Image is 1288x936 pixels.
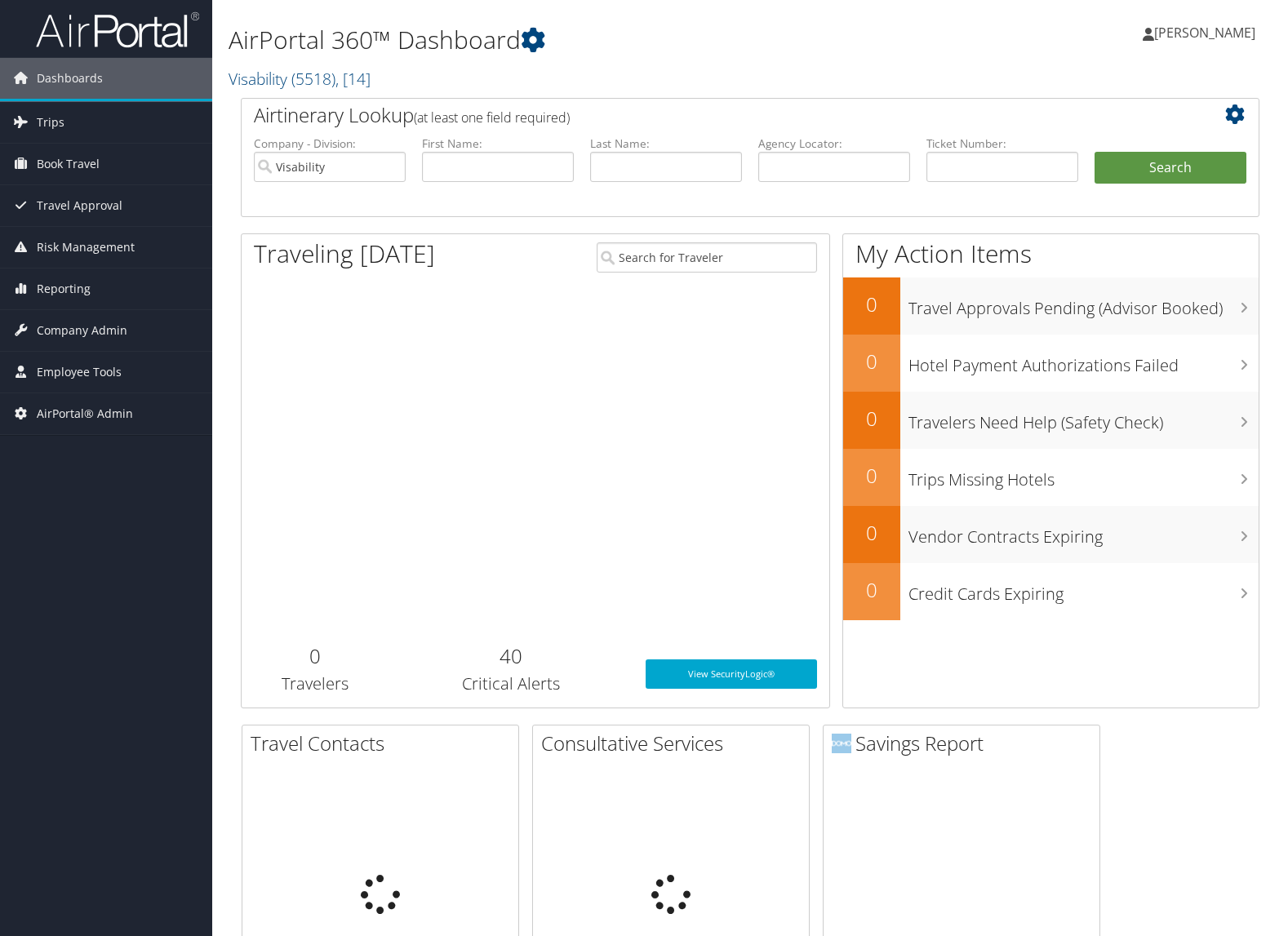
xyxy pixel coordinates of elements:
h2: 0 [254,642,376,670]
h2: 0 [843,576,900,604]
h3: Critical Alerts [401,672,621,695]
h3: Trips Missing Hotels [908,460,1259,491]
h1: Traveling [DATE] [254,237,435,271]
label: Last Name: [590,135,742,152]
h2: Airtinerary Lookup [254,101,1161,129]
h2: Consultative Services [541,730,809,757]
span: AirPortal® Admin [37,393,133,434]
a: Visability [229,68,371,90]
span: Employee Tools [37,352,122,393]
span: Dashboards [37,58,103,99]
label: Company - Division: [254,135,406,152]
h2: 0 [843,291,900,318]
span: Risk Management [37,227,135,268]
img: domo-logo.png [832,734,851,753]
h1: My Action Items [843,237,1259,271]
h2: Travel Contacts [251,730,518,757]
h2: 0 [843,519,900,547]
input: Search for Traveler [597,242,817,273]
span: , [ 14 ] [335,68,371,90]
h2: Savings Report [832,730,1099,757]
span: [PERSON_NAME] [1154,24,1255,42]
a: View SecurityLogic® [646,659,817,689]
a: 0Credit Cards Expiring [843,563,1259,620]
a: 0Travelers Need Help (Safety Check) [843,392,1259,449]
h2: 0 [843,405,900,433]
span: Trips [37,102,64,143]
h3: Travel Approvals Pending (Advisor Booked) [908,289,1259,320]
a: 0Trips Missing Hotels [843,449,1259,506]
span: Company Admin [37,310,127,351]
span: Travel Approval [37,185,122,226]
h2: 0 [843,462,900,490]
h3: Hotel Payment Authorizations Failed [908,346,1259,377]
label: Ticket Number: [926,135,1078,152]
h3: Vendor Contracts Expiring [908,517,1259,548]
span: ( 5518 ) [291,68,335,90]
h3: Travelers Need Help (Safety Check) [908,403,1259,434]
a: 0Hotel Payment Authorizations Failed [843,335,1259,392]
h1: AirPortal 360™ Dashboard [229,23,924,57]
a: 0Vendor Contracts Expiring [843,506,1259,563]
a: [PERSON_NAME] [1143,8,1272,57]
span: Reporting [37,268,91,309]
img: airportal-logo.png [36,11,199,49]
h3: Credit Cards Expiring [908,574,1259,606]
span: (at least one field required) [414,109,570,126]
span: Book Travel [37,144,100,184]
button: Search [1095,152,1246,184]
label: Agency Locator: [758,135,910,152]
a: 0Travel Approvals Pending (Advisor Booked) [843,277,1259,335]
h2: 40 [401,642,621,670]
label: First Name: [422,135,574,152]
h2: 0 [843,348,900,375]
h3: Travelers [254,672,376,695]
